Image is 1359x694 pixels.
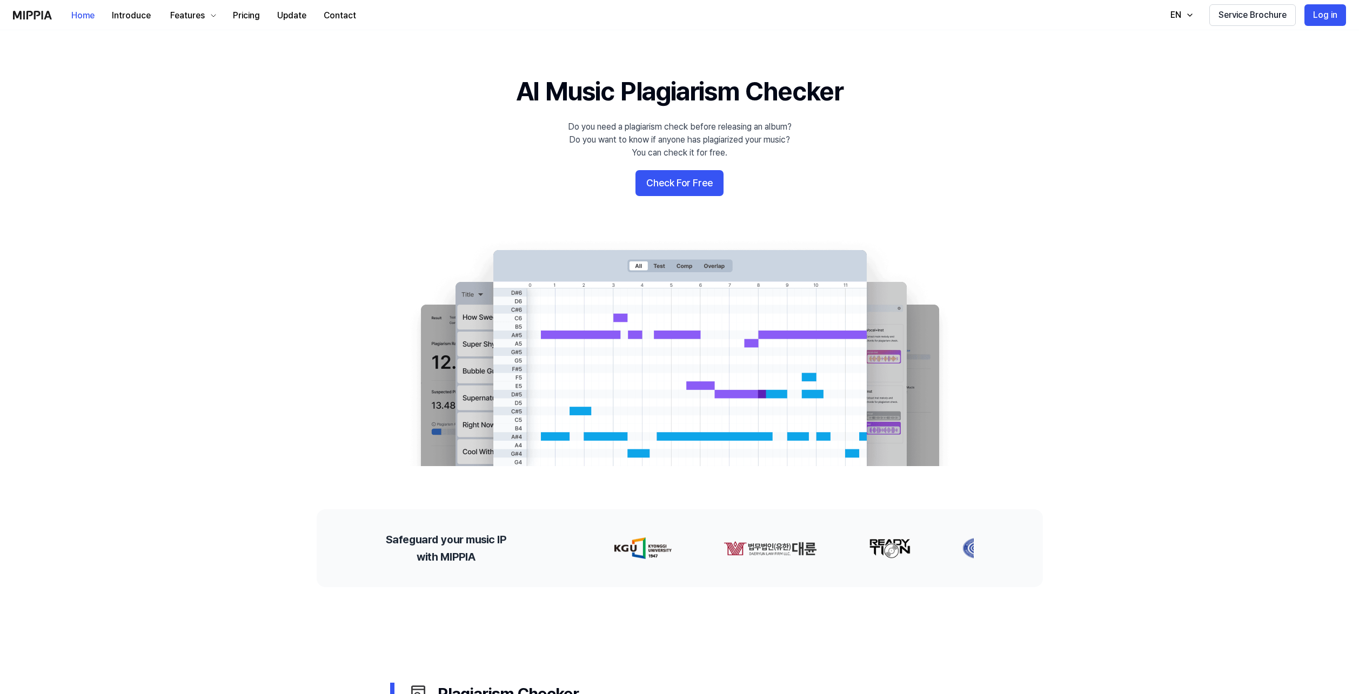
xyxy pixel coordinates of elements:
[719,537,812,559] img: partner-logo-1
[63,5,103,26] button: Home
[168,9,207,22] div: Features
[386,531,506,565] h2: Safeguard your music IP with MIPPIA
[269,1,315,30] a: Update
[103,5,159,26] button: Introduce
[958,537,991,559] img: partner-logo-3
[1160,4,1201,26] button: EN
[1209,4,1296,26] button: Service Brochure
[863,537,906,559] img: partner-logo-2
[609,537,667,559] img: partner-logo-0
[315,5,365,26] button: Contact
[1168,9,1183,22] div: EN
[63,1,103,30] a: Home
[269,5,315,26] button: Update
[159,5,224,26] button: Features
[568,120,792,159] div: Do you need a plagiarism check before releasing an album? Do you want to know if anyone has plagi...
[1304,4,1346,26] button: Log in
[516,73,843,110] h1: AI Music Plagiarism Checker
[399,239,961,466] img: main Image
[13,11,52,19] img: logo
[635,170,724,196] button: Check For Free
[224,5,269,26] button: Pricing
